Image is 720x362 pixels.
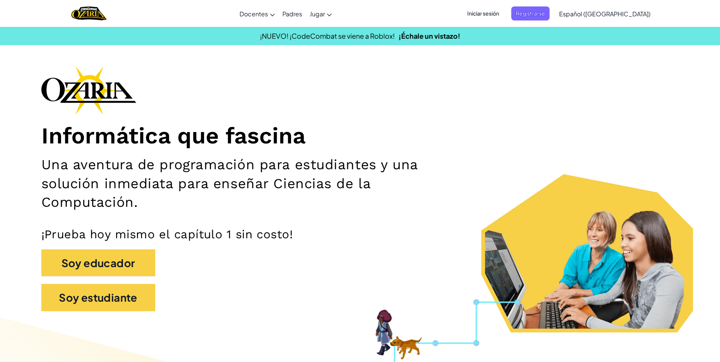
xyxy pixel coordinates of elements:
[41,66,136,115] img: Ozaria branding logo
[41,122,679,150] h1: Informática que fascina
[71,6,107,21] img: Home
[41,249,155,277] button: Soy educador
[41,227,679,242] p: ¡Prueba hoy mismo el capítulo 1 sin costo!
[279,3,306,24] a: Padres
[306,3,336,24] a: Jugar
[463,6,504,20] button: Iniciar sesión
[236,3,279,24] a: Docentes
[41,155,469,211] h2: Una aventura de programación para estudiantes y una solución inmediata para enseñar Ciencias de l...
[555,3,654,24] a: Español ([GEOGRAPHIC_DATA])
[559,10,651,18] span: Español ([GEOGRAPHIC_DATA])
[511,6,550,20] button: Registrarse
[41,284,155,311] button: Soy estudiante
[260,31,395,40] span: ¡NUEVO! ¡CodeCombat se viene a Roblox!
[399,31,460,40] a: ¡Échale un vistazo!
[239,10,268,18] span: Docentes
[310,10,325,18] span: Jugar
[71,6,107,21] a: Ozaria by CodeCombat logo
